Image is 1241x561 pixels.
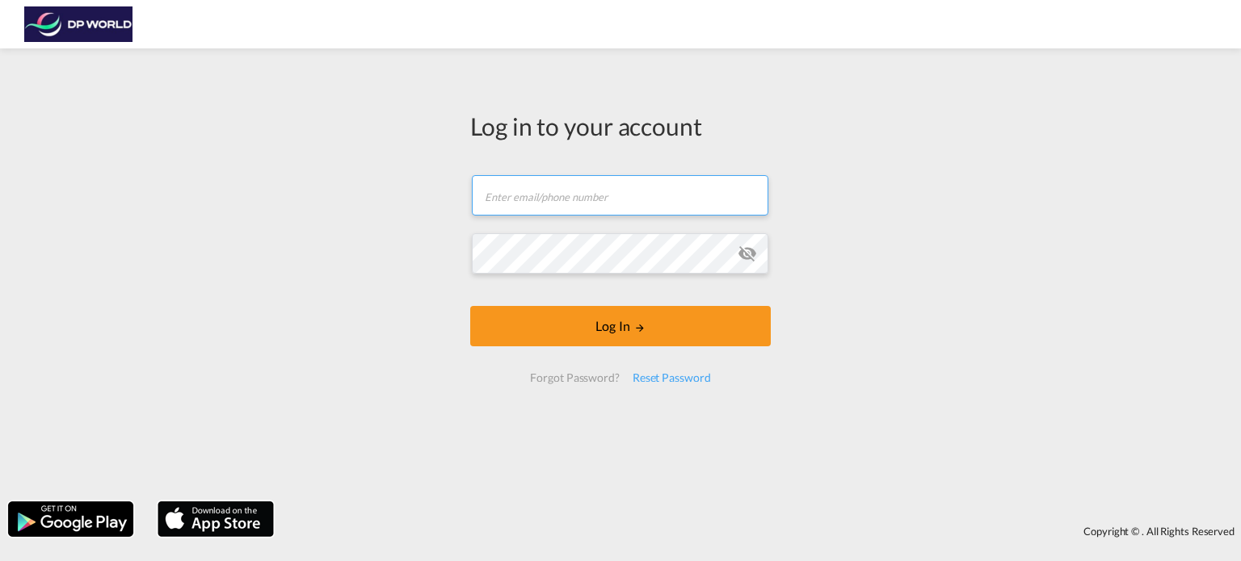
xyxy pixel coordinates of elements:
div: Copyright © . All Rights Reserved [282,517,1241,545]
div: Reset Password [626,363,717,392]
div: Forgot Password? [524,363,625,392]
div: Log in to your account [470,109,771,143]
img: apple.png [156,500,276,538]
button: LOGIN [470,306,771,346]
input: Enter email/phone number [472,175,768,216]
md-icon: icon-eye-off [738,244,757,263]
img: c08ca190194411f088ed0f3ba295208c.png [24,6,133,43]
img: google.png [6,500,135,538]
